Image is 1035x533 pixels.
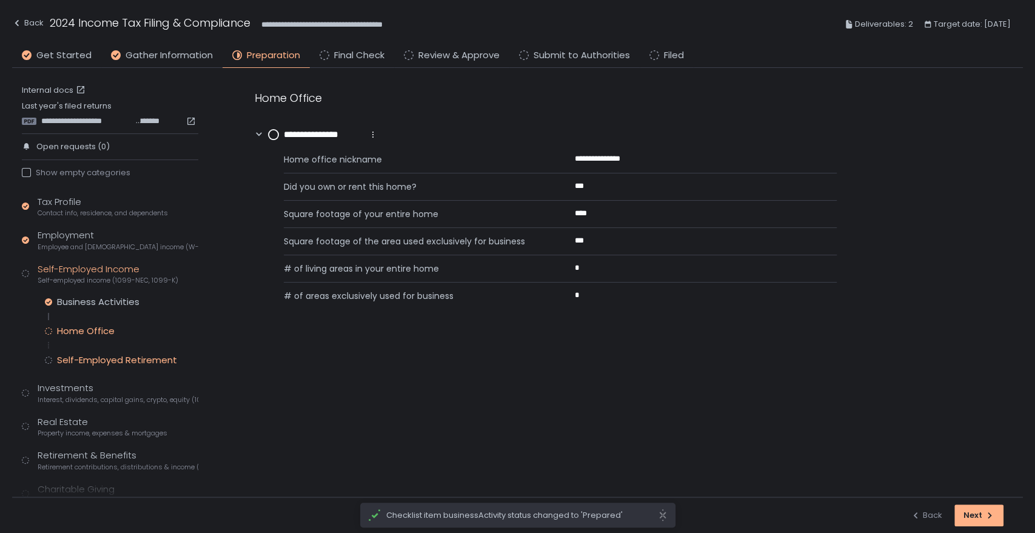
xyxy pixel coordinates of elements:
span: Submit to Authorities [534,49,630,62]
span: Preparation [247,49,300,62]
span: Retirement contributions, distributions & income (1099-R, 5498) [38,463,198,472]
div: Real Estate [38,415,167,438]
span: Gather Information [126,49,213,62]
a: Internal docs [22,85,88,96]
div: Retirement & Benefits [38,449,198,472]
span: Review & Approve [418,49,500,62]
div: Employment [38,229,198,252]
button: Back [911,505,942,526]
div: Home Office [255,90,837,106]
span: Charitable donations and gifts [38,496,138,505]
div: Back [911,510,942,521]
span: Checklist item businessActivity status changed to 'Prepared' [386,510,658,521]
div: Self-Employed Retirement [57,354,177,366]
span: Get Started [36,49,92,62]
span: Contact info, residence, and dependents [38,209,168,218]
span: Employee and [DEMOGRAPHIC_DATA] income (W-2s) [38,243,198,252]
span: Square footage of the area used exclusively for business [284,235,546,247]
div: Investments [38,381,198,404]
svg: close [658,509,668,521]
div: Tax Profile [38,195,168,218]
div: Business Activities [57,296,139,308]
div: Back [12,16,44,30]
div: Charitable Giving [38,483,138,506]
span: Home office nickname [284,153,546,166]
div: Next [963,510,994,521]
span: Self-employed income (1099-NEC, 1099-K) [38,276,178,285]
button: Next [954,505,1003,526]
span: Deliverables: 2 [855,17,913,32]
span: Filed [664,49,684,62]
div: Last year's filed returns [22,101,198,126]
span: Property income, expenses & mortgages [38,429,167,438]
span: Target date: [DATE] [934,17,1011,32]
div: Home Office [57,325,115,337]
div: Self-Employed Income [38,263,178,286]
button: Back [12,15,44,35]
span: Final Check [334,49,384,62]
span: # of living areas in your entire home [284,263,546,275]
span: Square footage of your entire home [284,208,546,220]
h1: 2024 Income Tax Filing & Compliance [50,15,250,31]
span: Open requests (0) [36,141,110,152]
span: Interest, dividends, capital gains, crypto, equity (1099s, K-1s) [38,395,198,404]
span: # of areas exclusively used for business [284,290,546,302]
span: Did you own or rent this home? [284,181,546,193]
